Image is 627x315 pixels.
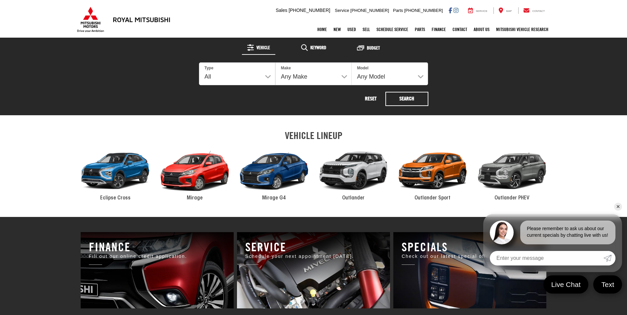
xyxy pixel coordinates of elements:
[402,253,538,260] p: Check out our latest special offers.
[205,65,214,71] label: Type
[604,251,615,265] a: Submit
[393,144,472,198] div: 2024 Mitsubishi Outlander Sport
[428,21,449,38] a: Finance
[393,144,472,202] a: 2024 Mitsubishi Outlander Sport Outlander Sport
[543,275,589,294] a: Live Chat
[314,144,393,202] a: 2024 Mitsubishi Outlander Outlander
[506,10,512,13] span: Map
[245,253,382,260] p: Schedule your next appointment [DATE].
[89,253,225,260] p: Fill out our online credit application.
[76,144,155,198] div: 2024 Mitsubishi Eclipse Cross
[234,144,314,202] a: 2024 Mitsubishi Mirage G4 Mirage G4
[155,144,234,202] a: 2024 Mitsubishi Mirage Mirage
[314,21,330,38] a: Home
[414,195,451,201] span: Outlander Sport
[367,46,380,50] span: Budget
[493,21,552,38] a: Mitsubishi Vehicle Research
[330,21,344,38] a: New
[155,144,234,198] div: 2024 Mitsubishi Mirage
[532,10,545,13] span: Contact
[245,240,382,254] h3: Service
[472,144,552,198] div: 2024 Mitsubishi Outlander PHEV
[385,92,428,106] button: Search
[470,21,493,38] a: About Us
[350,8,389,13] span: [PHONE_NUMBER]
[76,144,155,202] a: 2024 Mitsubishi Eclipse Cross Eclipse Cross
[359,21,373,38] a: Sell
[449,8,452,13] a: Facebook: Click to visit our Facebook page
[463,7,492,14] a: Service
[520,221,615,244] div: Please remember to ask us about our current specials by chatting live with us!
[490,221,514,244] img: Agent profile photo
[598,280,617,289] span: Text
[237,232,390,309] a: Royal Mitsubishi | Baton Rouge, LA Royal Mitsubishi | Baton Rouge, LA Royal Mitsubishi | Baton Ro...
[113,16,171,23] h3: Royal Mitsubishi
[449,21,470,38] a: Contact
[81,232,234,309] a: Royal Mitsubishi | Baton Rouge, LA Royal Mitsubishi | Baton Rouge, LA Royal Mitsubishi | Baton Ro...
[335,8,349,13] span: Service
[342,195,365,201] span: Outlander
[494,195,529,201] span: Outlander PHEV
[100,195,131,201] span: Eclipse Cross
[453,8,458,13] a: Instagram: Click to visit our Instagram page
[373,21,411,38] a: Schedule Service: Opens in a new tab
[393,8,403,13] span: Parts
[314,144,393,198] div: 2024 Mitsubishi Outlander
[472,144,552,202] a: 2024 Mitsubishi Outlander PHEV Outlander PHEV
[76,7,105,32] img: Mitsubishi
[281,65,291,71] label: Make
[89,240,225,254] h3: Finance
[310,45,326,50] span: Keyword
[393,232,546,309] a: Royal Mitsubishi | Baton Rouge, LA Royal Mitsubishi | Baton Rouge, LA Royal Mitsubishi | Baton Ro...
[402,240,538,254] h3: Specials
[276,8,287,13] span: Sales
[187,195,203,201] span: Mirage
[234,144,314,198] div: 2024 Mitsubishi Mirage G4
[518,7,550,14] a: Contact
[490,251,604,265] input: Enter your message
[493,7,517,14] a: Map
[404,8,443,13] span: [PHONE_NUMBER]
[344,21,359,38] a: Used
[548,280,584,289] span: Live Chat
[289,8,330,13] span: [PHONE_NUMBER]
[262,195,286,201] span: Mirage G4
[476,10,488,13] span: Service
[256,45,270,50] span: Vehicle
[593,275,622,294] a: Text
[411,21,428,38] a: Parts: Opens in a new tab
[357,65,369,71] label: Model
[358,92,384,106] button: Reset
[76,130,552,141] h2: VEHICLE LINEUP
